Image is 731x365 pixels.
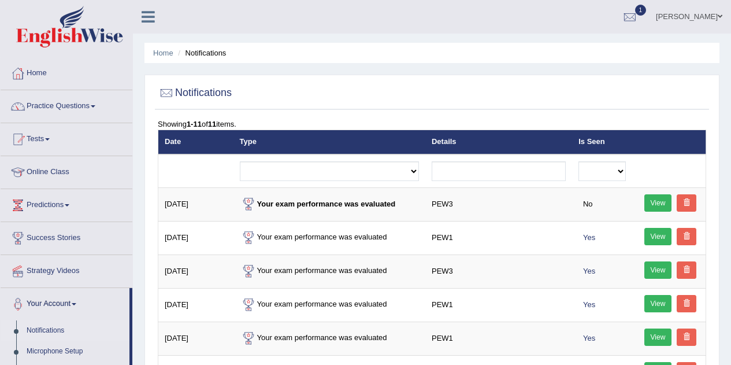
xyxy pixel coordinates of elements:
[158,221,233,255] td: [DATE]
[578,231,600,244] span: Yes
[644,228,672,245] a: View
[1,123,132,152] a: Tests
[677,228,696,245] a: Delete
[644,194,672,212] a: View
[425,221,572,255] td: PEW1
[1,156,132,185] a: Online Class
[240,200,396,208] strong: Your exam performance was evaluated
[208,120,216,128] b: 11
[1,90,132,119] a: Practice Questions
[21,320,129,341] a: Notifications
[1,255,132,284] a: Strategy Videos
[240,137,257,146] a: Type
[578,332,600,344] span: Yes
[1,222,132,251] a: Success Stories
[677,295,696,312] a: Delete
[175,47,226,58] li: Notifications
[425,288,572,322] td: PEW1
[233,255,425,288] td: Your exam performance was evaluated
[233,288,425,322] td: Your exam performance was evaluated
[158,187,233,221] td: [DATE]
[578,298,600,311] span: Yes
[432,137,457,146] a: Details
[425,255,572,288] td: PEW3
[158,322,233,355] td: [DATE]
[578,137,605,146] a: Is Seen
[644,295,672,312] a: View
[677,194,696,212] a: Delete
[578,198,597,210] span: No
[677,329,696,346] a: Delete
[153,49,173,57] a: Home
[158,255,233,288] td: [DATE]
[425,322,572,355] td: PEW1
[158,288,233,322] td: [DATE]
[644,329,672,346] a: View
[1,57,132,86] a: Home
[21,341,129,362] a: Microphone Setup
[677,261,696,279] a: Delete
[425,187,572,221] td: PEW3
[635,5,647,16] span: 1
[233,221,425,255] td: Your exam performance was evaluated
[158,119,706,130] div: Showing of items.
[233,322,425,355] td: Your exam performance was evaluated
[187,120,202,128] b: 1-11
[1,189,132,218] a: Predictions
[1,288,129,317] a: Your Account
[578,265,600,277] span: Yes
[158,84,232,102] h2: Notifications
[644,261,672,279] a: View
[165,137,181,146] a: Date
